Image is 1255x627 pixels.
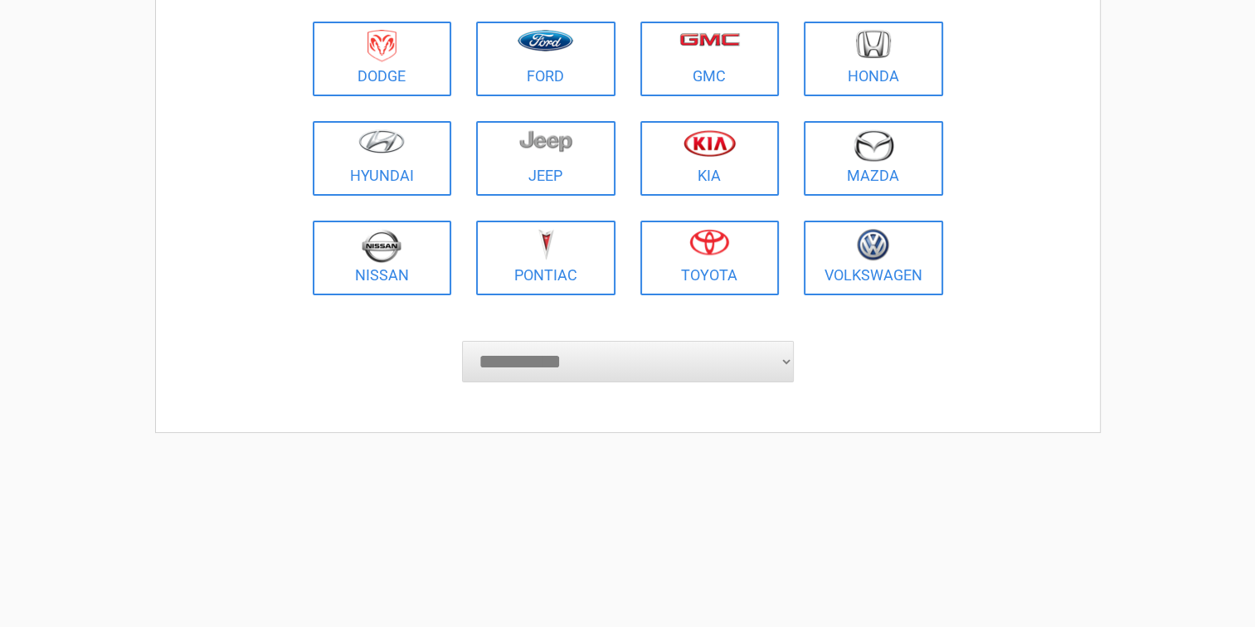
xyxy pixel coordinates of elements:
img: nissan [362,229,401,263]
a: Honda [804,22,943,96]
img: pontiac [538,229,554,260]
img: hyundai [358,129,405,153]
a: Nissan [313,221,452,295]
a: Kia [640,121,780,196]
img: gmc [679,32,740,46]
img: mazda [853,129,894,162]
img: jeep [519,129,572,153]
a: Mazda [804,121,943,196]
a: Toyota [640,221,780,295]
img: toyota [689,229,729,255]
img: dodge [367,30,396,62]
img: ford [518,30,573,51]
a: Hyundai [313,121,452,196]
a: Ford [476,22,615,96]
img: volkswagen [857,229,889,261]
a: Volkswagen [804,221,943,295]
a: Dodge [313,22,452,96]
a: GMC [640,22,780,96]
a: Jeep [476,121,615,196]
img: kia [683,129,736,157]
a: Pontiac [476,221,615,295]
img: honda [856,30,891,59]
